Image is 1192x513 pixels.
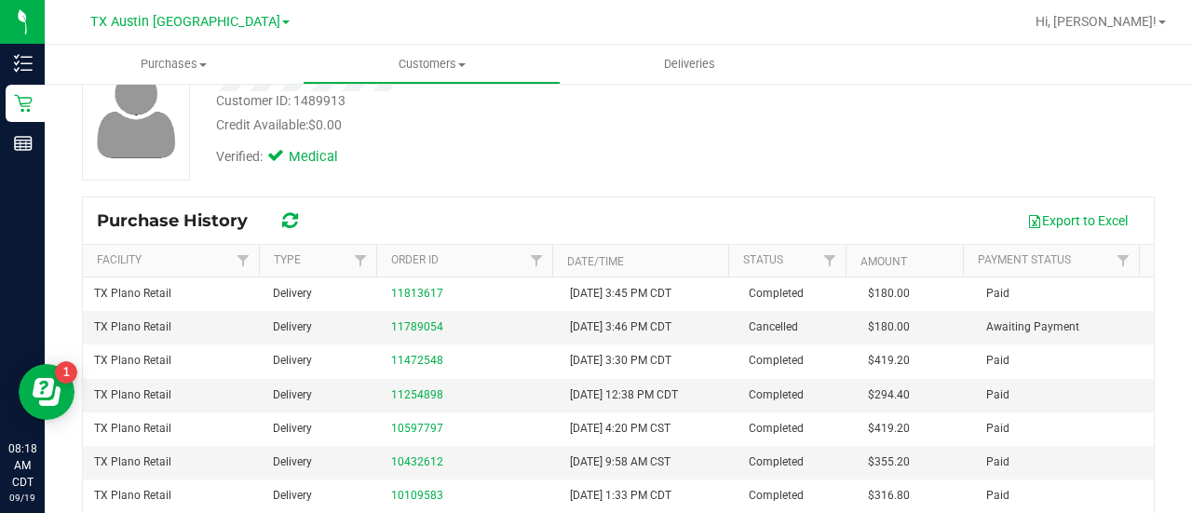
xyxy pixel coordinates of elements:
[94,386,171,404] span: TX Plano Retail
[273,285,312,303] span: Delivery
[570,453,670,471] span: [DATE] 9:58 AM CST
[567,255,624,268] a: Date/Time
[216,147,363,168] div: Verified:
[570,487,671,505] span: [DATE] 1:33 PM CDT
[8,491,36,505] p: 09/19
[94,420,171,438] span: TX Plano Retail
[561,45,819,84] a: Deliveries
[1015,205,1140,236] button: Export to Excel
[860,255,907,268] a: Amount
[986,386,1009,404] span: Paid
[749,352,804,370] span: Completed
[273,386,312,404] span: Delivery
[868,285,910,303] span: $180.00
[978,253,1071,266] a: Payment Status
[749,487,804,505] span: Completed
[868,318,910,336] span: $180.00
[14,54,33,73] inline-svg: Inventory
[1108,245,1139,277] a: Filter
[273,453,312,471] span: Delivery
[986,318,1079,336] span: Awaiting Payment
[274,253,301,266] a: Type
[216,91,345,111] div: Customer ID: 1489913
[273,352,312,370] span: Delivery
[986,453,1009,471] span: Paid
[749,318,798,336] span: Cancelled
[8,440,36,491] p: 08:18 AM CDT
[391,287,443,300] a: 11813617
[303,45,561,84] a: Customers
[749,420,804,438] span: Completed
[570,420,670,438] span: [DATE] 4:20 PM CST
[986,352,1009,370] span: Paid
[14,134,33,153] inline-svg: Reports
[570,352,671,370] span: [DATE] 3:30 PM CDT
[94,487,171,505] span: TX Plano Retail
[986,285,1009,303] span: Paid
[216,115,738,135] div: Credit Available:
[570,318,671,336] span: [DATE] 3:46 PM CDT
[97,210,266,231] span: Purchase History
[570,285,671,303] span: [DATE] 3:45 PM CDT
[55,361,77,384] iframe: Resource center unread badge
[868,420,910,438] span: $419.20
[273,487,312,505] span: Delivery
[19,364,74,420] iframe: Resource center
[391,320,443,333] a: 11789054
[749,453,804,471] span: Completed
[749,386,804,404] span: Completed
[94,318,171,336] span: TX Plano Retail
[868,352,910,370] span: $419.20
[273,318,312,336] span: Delivery
[1036,14,1157,29] span: Hi, [PERSON_NAME]!
[639,56,740,73] span: Deliveries
[868,386,910,404] span: $294.40
[391,354,443,367] a: 11472548
[97,253,142,266] a: Facility
[45,56,303,73] span: Purchases
[289,147,363,168] span: Medical
[304,56,560,73] span: Customers
[273,420,312,438] span: Delivery
[228,245,259,277] a: Filter
[391,455,443,468] a: 10432612
[14,94,33,113] inline-svg: Retail
[94,285,171,303] span: TX Plano Retail
[90,14,280,30] span: TX Austin [GEOGRAPHIC_DATA]
[570,386,678,404] span: [DATE] 12:38 PM CDT
[521,245,552,277] a: Filter
[391,489,443,502] a: 10109583
[308,117,342,132] span: $0.00
[749,285,804,303] span: Completed
[345,245,376,277] a: Filter
[986,420,1009,438] span: Paid
[986,487,1009,505] span: Paid
[868,487,910,505] span: $316.80
[94,352,171,370] span: TX Plano Retail
[45,45,303,84] a: Purchases
[868,453,910,471] span: $355.20
[815,245,846,277] a: Filter
[743,253,783,266] a: Status
[88,67,185,163] img: user-icon.png
[391,388,443,401] a: 11254898
[391,253,439,266] a: Order ID
[391,422,443,435] a: 10597797
[94,453,171,471] span: TX Plano Retail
